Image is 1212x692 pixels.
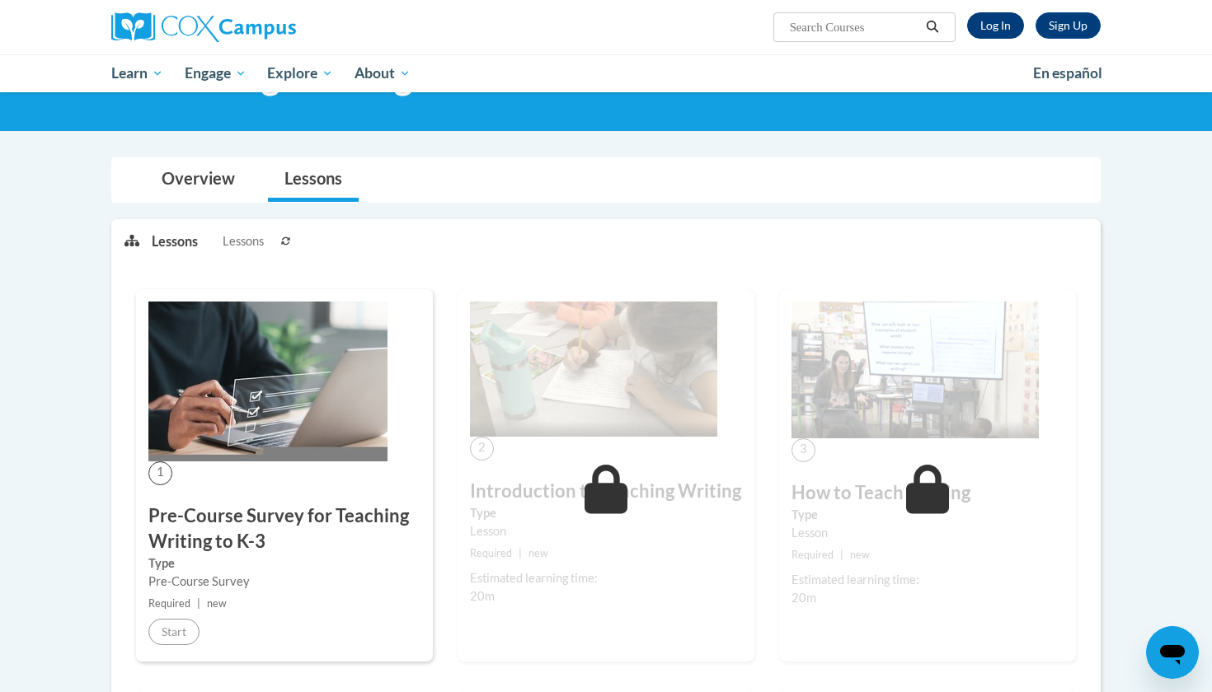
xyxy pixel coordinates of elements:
[101,54,174,92] a: Learn
[148,554,420,573] label: Type
[920,17,945,37] button: Search
[528,547,548,559] span: new
[850,549,870,561] span: new
[792,506,1064,524] label: Type
[267,63,333,83] span: Explore
[792,480,1064,506] h3: How to Teach Writing
[268,158,359,202] a: Lessons
[174,54,257,92] a: Engage
[87,54,1125,92] div: Main menu
[185,63,247,83] span: Engage
[470,504,742,522] label: Type
[792,571,1064,589] div: Estimated learning time:
[355,63,411,83] span: About
[792,524,1064,542] div: Lesson
[470,589,495,603] span: 20m
[223,232,264,250] span: Lessons
[197,597,200,610] span: |
[967,12,1024,39] a: Log In
[840,549,843,561] span: |
[792,302,1039,438] img: Course Image
[344,54,421,92] a: About
[788,17,920,37] input: Search Courses
[148,302,388,461] img: Course Image
[470,302,717,437] img: Course Image
[1146,626,1199,679] iframe: Button to launch messaging window
[145,158,251,202] a: Overview
[470,547,512,559] span: Required
[1022,56,1113,91] a: En español
[148,461,172,485] span: 1
[207,597,227,610] span: new
[470,437,494,461] span: 2
[148,503,420,554] h3: Pre-Course Survey for Teaching Writing to K-3
[148,573,420,591] div: Pre-Course Survey
[148,619,200,645] button: Start
[470,522,742,540] div: Lesson
[470,569,742,587] div: Estimated learning time:
[111,63,163,83] span: Learn
[519,547,522,559] span: |
[1033,64,1102,82] span: En español
[792,438,815,462] span: 3
[148,597,190,610] span: Required
[470,479,742,504] h3: Introduction to Teaching Writing
[152,232,198,250] p: Lessons
[111,12,296,42] img: Cox Campus
[111,12,425,42] a: Cox Campus
[1036,12,1101,39] a: Register
[256,54,344,92] a: Explore
[792,591,816,605] span: 20m
[792,549,834,561] span: Required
